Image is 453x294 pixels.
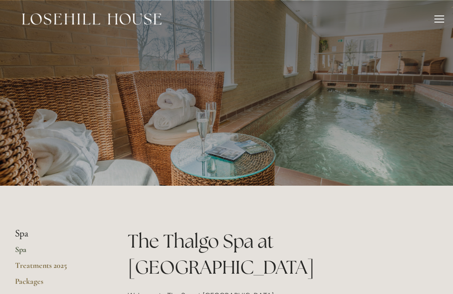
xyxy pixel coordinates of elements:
[128,228,438,280] h1: The Thalgo Spa at [GEOGRAPHIC_DATA]
[22,13,161,25] img: Losehill House
[15,244,100,260] a: Spa
[15,228,100,240] li: Spa
[15,260,100,276] a: Treatments 2025
[15,276,100,292] a: Packages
